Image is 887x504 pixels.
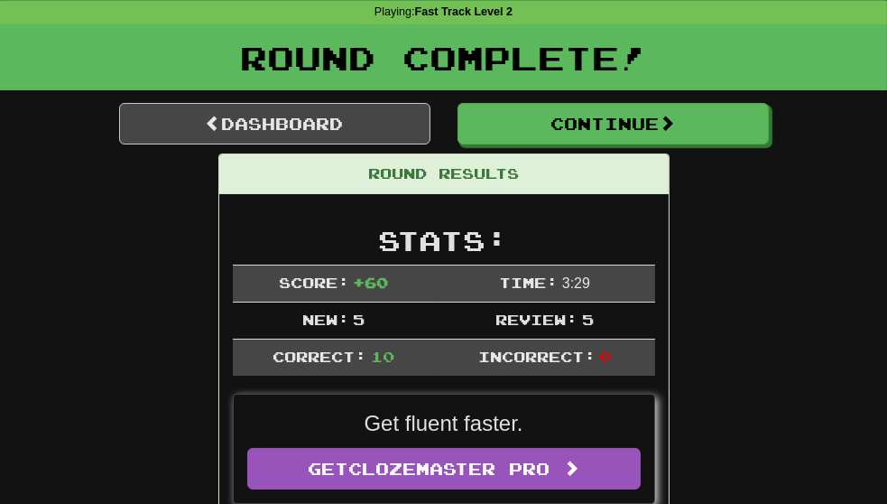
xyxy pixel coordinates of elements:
button: Continue [457,103,769,145]
a: Dashboard [119,103,430,145]
span: + 60 [353,274,388,291]
span: 10 [371,348,394,365]
span: Incorrect: [478,348,596,365]
span: Review: [495,311,577,328]
span: Correct: [273,348,366,365]
span: 3 : 29 [562,275,590,291]
span: Score: [279,274,349,291]
h2: Stats: [233,226,655,256]
div: Round Results [219,154,669,194]
span: 5 [353,311,365,328]
span: Clozemaster Pro [348,459,550,479]
p: Get fluent faster. [247,408,641,439]
span: Time: [499,274,558,291]
span: 5 [582,311,594,328]
span: New: [302,311,349,328]
span: 0 [599,348,611,365]
a: GetClozemaster Pro [247,448,641,490]
strong: Fast Track Level 2 [415,5,513,18]
h1: Round Complete! [6,40,881,76]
